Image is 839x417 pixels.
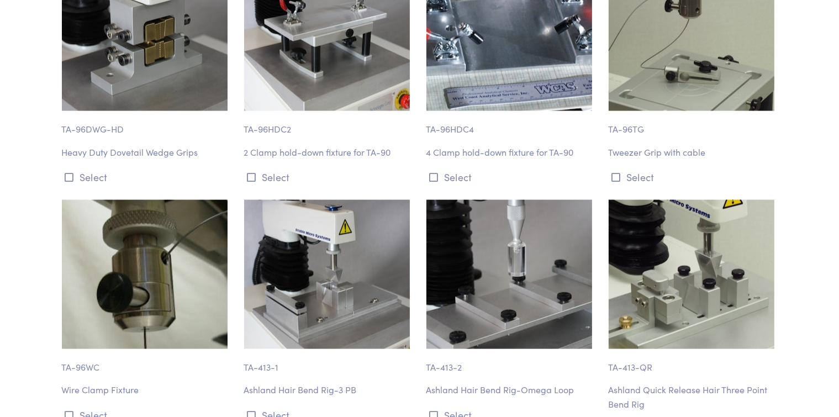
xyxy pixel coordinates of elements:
p: 4 Clamp hold-down fixture for TA-90 [426,145,595,160]
p: TA-96DWG-HD [62,111,231,136]
p: TA-96HDC2 [244,111,413,136]
p: TA-413-QR [609,349,778,374]
p: TA-413-2 [426,349,595,374]
button: Select [609,168,778,186]
p: Ashland Hair Bend Rig-Omega Loop [426,383,595,397]
p: TA-96WC [62,349,231,374]
button: Select [62,168,231,186]
p: Wire Clamp Fixture [62,383,231,397]
button: Select [426,168,595,186]
img: ta-413qr.jpg [609,200,774,349]
p: TA-96HDC4 [426,111,595,136]
img: ta-96wc.jpg [62,200,228,349]
p: TA-413-1 [244,349,413,374]
p: Ashland Hair Bend Rig-3 PB [244,383,413,397]
p: TA-96TG [609,111,778,136]
img: ta-413-2_omega-loop-fixture.jpg [426,200,592,349]
button: Select [244,168,413,186]
p: Tweezer Grip with cable [609,145,778,160]
p: Ashland Quick Release Hair Three Point Bend Rig [609,383,778,411]
img: ta-413-1_hair-bending-rig2.jpg [244,200,410,349]
p: Heavy Duty Dovetail Wedge Grips [62,145,231,160]
p: 2 Clamp hold-down fixture for TA-90 [244,145,413,160]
